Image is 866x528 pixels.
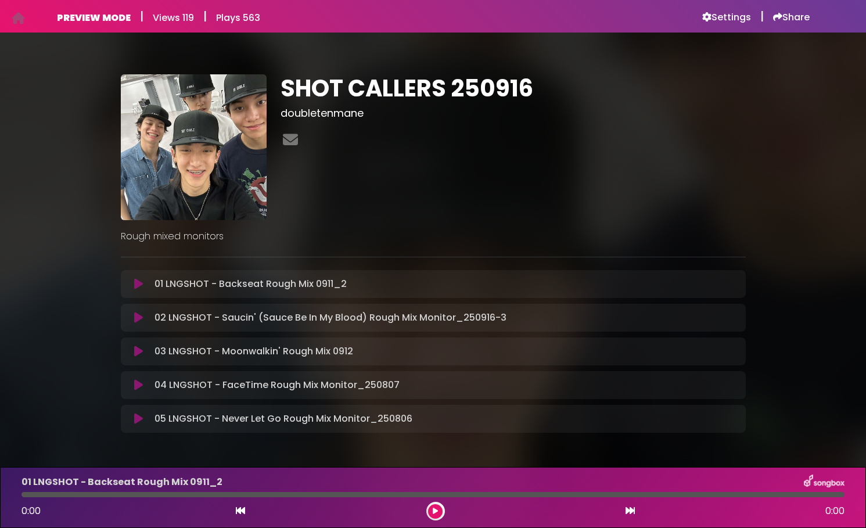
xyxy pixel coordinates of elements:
img: songbox-logo-white.png [804,475,845,490]
p: 04 LNGSHOT - FaceTime Rough Mix Monitor_250807 [154,378,400,392]
p: Rough mixed monitors [121,229,746,243]
p: 02 LNGSHOT - Saucin' (Sauce Be In My Blood) Rough Mix Monitor_250916-3 [154,311,506,325]
p: 05 LNGSHOT - Never Let Go Rough Mix Monitor_250806 [154,412,412,426]
h3: doubletenmane [281,107,746,120]
h5: | [140,9,143,23]
h5: | [203,9,207,23]
img: EhfZEEfJT4ehH6TTm04u [121,74,267,220]
a: Share [773,12,810,23]
p: 03 LNGSHOT - Moonwalkin' Rough Mix 0912 [154,344,353,358]
a: Settings [702,12,751,23]
p: 01 LNGSHOT - Backseat Rough Mix 0911_2 [21,475,222,489]
p: 01 LNGSHOT - Backseat Rough Mix 0911_2 [154,277,347,291]
h5: | [760,9,764,23]
h1: SHOT CALLERS 250916 [281,74,746,102]
h6: Plays 563 [216,12,260,23]
h6: PREVIEW MODE [57,12,131,23]
h6: Views 119 [153,12,194,23]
